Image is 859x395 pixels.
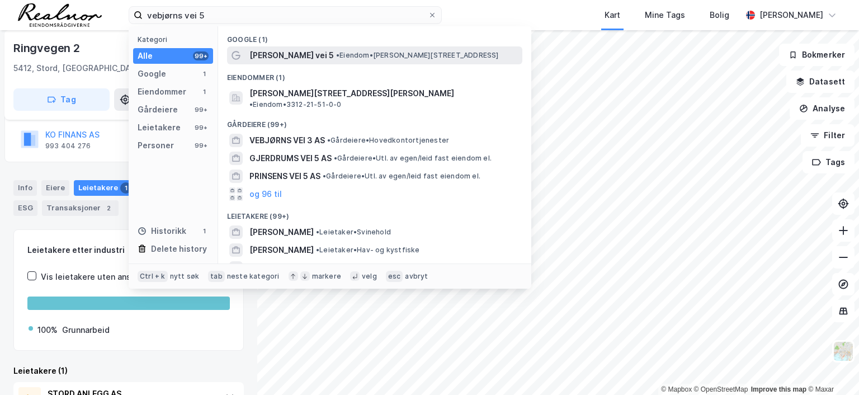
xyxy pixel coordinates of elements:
[193,105,209,114] div: 99+
[62,323,110,337] div: Grunnarbeid
[151,242,207,256] div: Delete history
[362,272,377,281] div: velg
[334,154,492,163] span: Gårdeiere • Utl. av egen/leid fast eiendom el.
[138,103,178,116] div: Gårdeiere
[661,385,692,393] a: Mapbox
[37,323,58,337] div: 100%
[249,225,314,239] span: [PERSON_NAME]
[193,51,209,60] div: 99+
[249,187,282,201] button: og 96 til
[249,261,314,275] span: [PERSON_NAME]
[790,97,855,120] button: Analyse
[334,154,337,162] span: •
[13,180,37,196] div: Info
[786,70,855,93] button: Datasett
[13,62,144,75] div: 5412, Stord, [GEOGRAPHIC_DATA]
[208,271,225,282] div: tab
[138,121,181,134] div: Leietakere
[218,111,531,131] div: Gårdeiere (99+)
[103,203,114,214] div: 2
[249,100,342,109] span: Eiendom • 3312-21-51-0-0
[138,67,166,81] div: Google
[193,123,209,132] div: 99+
[316,246,420,255] span: Leietaker • Hav- og kystfiske
[200,69,209,78] div: 1
[42,200,119,216] div: Transaksjoner
[218,64,531,84] div: Eiendommer (1)
[227,272,280,281] div: neste kategori
[327,136,449,145] span: Gårdeiere • Hovedkontortjenester
[312,272,341,281] div: markere
[405,272,428,281] div: avbryt
[143,7,428,23] input: Søk på adresse, matrikkel, gårdeiere, leietakere eller personer
[803,341,859,395] iframe: Chat Widget
[249,134,325,147] span: VEBJØRNS VEI 3 AS
[27,243,230,257] div: Leietakere etter industri
[200,87,209,96] div: 1
[138,49,153,63] div: Alle
[316,228,391,237] span: Leietaker • Svinehold
[316,246,319,254] span: •
[41,270,147,284] div: Vis leietakere uten ansatte
[138,224,186,238] div: Historikk
[13,88,110,111] button: Tag
[323,172,326,180] span: •
[193,141,209,150] div: 99+
[833,341,854,362] img: Z
[605,8,620,22] div: Kart
[13,39,82,57] div: Ringvegen 2
[323,172,480,181] span: Gårdeiere • Utl. av egen/leid fast eiendom el.
[779,44,855,66] button: Bokmerker
[710,8,729,22] div: Bolig
[327,136,331,144] span: •
[200,227,209,236] div: 1
[218,26,531,46] div: Google (1)
[336,51,499,60] span: Eiendom • [PERSON_NAME][STREET_ADDRESS]
[120,182,131,194] div: 1
[249,49,334,62] span: [PERSON_NAME] vei 5
[645,8,685,22] div: Mine Tags
[336,51,339,59] span: •
[249,100,253,109] span: •
[138,271,168,282] div: Ctrl + k
[18,3,102,27] img: realnor-logo.934646d98de889bb5806.png
[138,139,174,152] div: Personer
[694,385,748,393] a: OpenStreetMap
[45,142,91,151] div: 993 404 276
[249,87,454,100] span: [PERSON_NAME][STREET_ADDRESS][PERSON_NAME]
[759,8,823,22] div: [PERSON_NAME]
[751,385,806,393] a: Improve this map
[41,180,69,196] div: Eiere
[218,203,531,223] div: Leietakere (99+)
[803,151,855,173] button: Tags
[316,228,319,236] span: •
[13,364,244,378] div: Leietakere (1)
[170,272,200,281] div: nytt søk
[138,35,213,44] div: Kategori
[249,243,314,257] span: [PERSON_NAME]
[13,200,37,216] div: ESG
[249,170,320,183] span: PRINSENS VEI 5 AS
[801,124,855,147] button: Filter
[138,85,186,98] div: Eiendommer
[386,271,403,282] div: esc
[74,180,136,196] div: Leietakere
[249,152,332,165] span: GJERDRUMS VEI 5 AS
[803,341,859,395] div: Kontrollprogram for chat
